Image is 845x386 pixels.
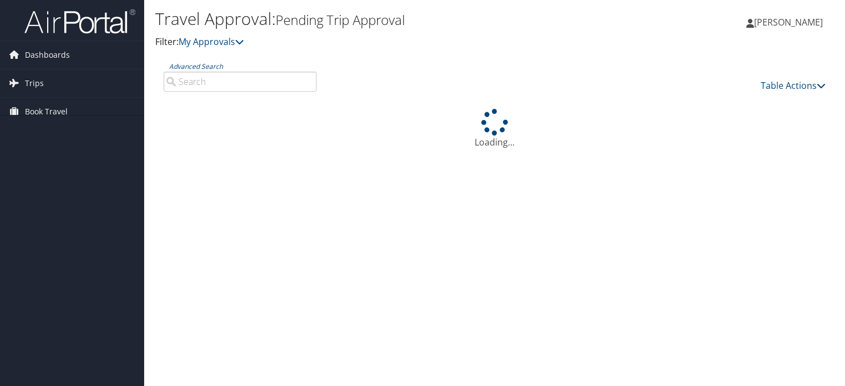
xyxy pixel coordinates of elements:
[746,6,834,39] a: [PERSON_NAME]
[155,109,834,149] div: Loading...
[164,72,317,92] input: Advanced Search
[155,7,608,31] h1: Travel Approval:
[179,36,244,48] a: My Approvals
[24,8,135,34] img: airportal-logo.png
[25,41,70,69] span: Dashboards
[169,62,223,71] a: Advanced Search
[761,79,826,92] a: Table Actions
[25,98,68,126] span: Book Travel
[155,35,608,49] p: Filter:
[276,11,405,29] small: Pending Trip Approval
[754,16,823,28] span: [PERSON_NAME]
[25,69,44,97] span: Trips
